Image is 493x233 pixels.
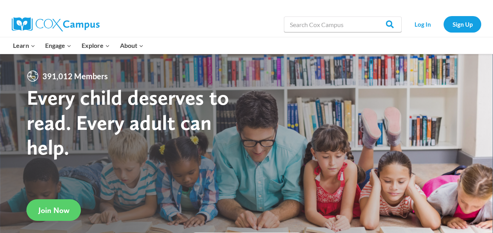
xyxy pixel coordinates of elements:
[406,16,440,32] a: Log In
[38,206,69,215] span: Join Now
[444,16,481,32] a: Sign Up
[27,199,81,221] a: Join Now
[406,16,481,32] nav: Secondary Navigation
[13,40,35,51] span: Learn
[284,16,402,32] input: Search Cox Campus
[45,40,71,51] span: Engage
[82,40,110,51] span: Explore
[27,85,229,160] strong: Every child deserves to read. Every adult can help.
[12,17,100,31] img: Cox Campus
[39,70,111,82] span: 391,012 Members
[120,40,144,51] span: About
[8,37,148,54] nav: Primary Navigation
